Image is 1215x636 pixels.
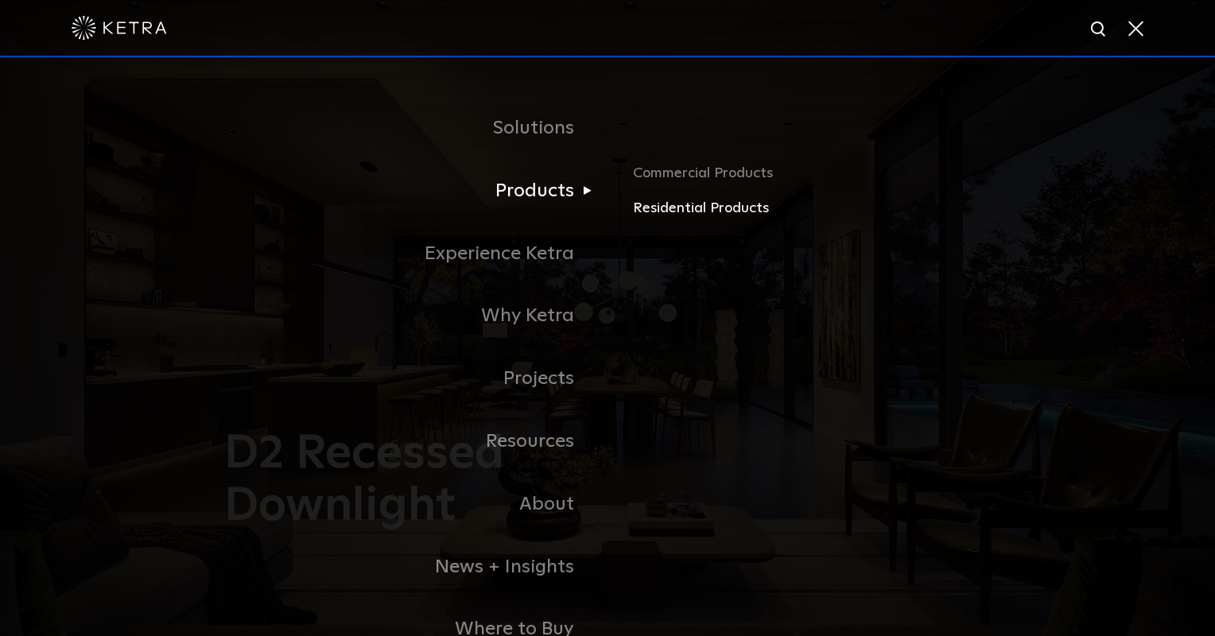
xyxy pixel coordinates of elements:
[633,162,1005,197] a: Commercial Products
[633,197,1005,220] a: Residential Products
[210,536,607,599] a: News + Insights
[1089,20,1109,40] img: search icon
[72,16,167,40] img: ketra-logo-2019-white
[210,223,607,285] a: Experience Ketra
[210,160,607,223] a: Products
[210,97,607,160] a: Solutions
[210,410,607,473] a: Resources
[210,473,607,536] a: About
[210,285,607,347] a: Why Ketra
[210,347,607,410] a: Projects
